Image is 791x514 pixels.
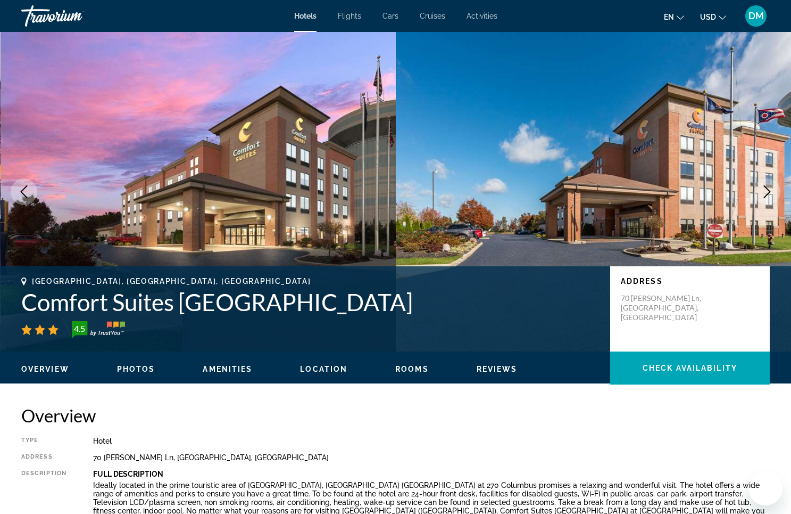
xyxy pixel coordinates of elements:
button: User Menu [742,5,770,27]
a: Travorium [21,2,128,30]
p: Address [621,277,759,285]
span: Overview [21,365,69,373]
a: Cruises [420,12,445,20]
button: Rooms [395,364,429,374]
a: Hotels [294,12,317,20]
span: Rooms [395,365,429,373]
button: Photos [117,364,155,374]
img: trustyou-badge-hor.svg [72,321,125,338]
button: Change currency [700,9,726,25]
span: [GEOGRAPHIC_DATA], [GEOGRAPHIC_DATA], [GEOGRAPHIC_DATA] [32,277,311,285]
button: Overview [21,364,69,374]
iframe: Button to launch messaging window [748,471,782,505]
h1: Comfort Suites [GEOGRAPHIC_DATA] [21,288,600,316]
button: Check Availability [610,352,770,385]
h2: Overview [21,405,770,426]
span: Reviews [477,365,518,373]
span: en [664,13,674,21]
span: Amenities [203,365,252,373]
a: Flights [338,12,361,20]
p: 70 [PERSON_NAME] Ln, [GEOGRAPHIC_DATA], [GEOGRAPHIC_DATA] [621,293,706,322]
div: Hotel [93,437,770,445]
b: Full Description [93,470,163,478]
button: Reviews [477,364,518,374]
span: Photos [117,365,155,373]
span: Location [300,365,347,373]
div: Address [21,453,66,462]
span: DM [748,11,764,21]
a: Activities [467,12,497,20]
button: Next image [754,178,780,205]
a: Cars [382,12,398,20]
span: Check Availability [643,364,737,372]
button: Amenities [203,364,252,374]
div: 4.5 [69,322,90,335]
span: USD [700,13,716,21]
button: Previous image [11,178,37,205]
div: Type [21,437,66,445]
button: Location [300,364,347,374]
div: 70 [PERSON_NAME] Ln, [GEOGRAPHIC_DATA], [GEOGRAPHIC_DATA] [93,453,770,462]
button: Change language [664,9,684,25]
